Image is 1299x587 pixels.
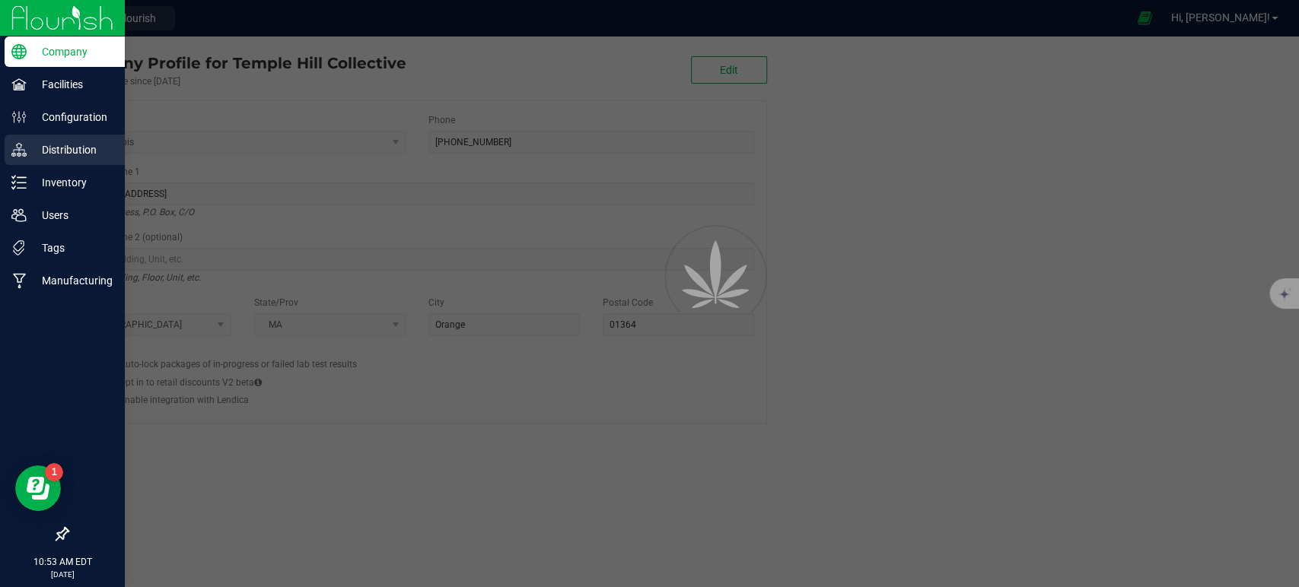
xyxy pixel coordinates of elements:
[11,240,27,255] inline-svg: Tags
[11,44,27,59] inline-svg: Company
[15,465,61,511] iframe: Resource center
[11,142,27,157] inline-svg: Distribution
[27,173,118,192] p: Inventory
[27,271,118,290] p: Manufacturing
[11,109,27,125] inline-svg: Configuration
[27,141,118,159] p: Distribution
[27,108,118,126] p: Configuration
[45,463,63,481] iframe: Resource center unread badge
[11,208,27,223] inline-svg: Users
[27,239,118,257] p: Tags
[11,77,27,92] inline-svg: Facilities
[7,569,118,580] p: [DATE]
[7,555,118,569] p: 10:53 AM EDT
[11,175,27,190] inline-svg: Inventory
[11,273,27,288] inline-svg: Manufacturing
[27,43,118,61] p: Company
[27,75,118,94] p: Facilities
[27,206,118,224] p: Users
